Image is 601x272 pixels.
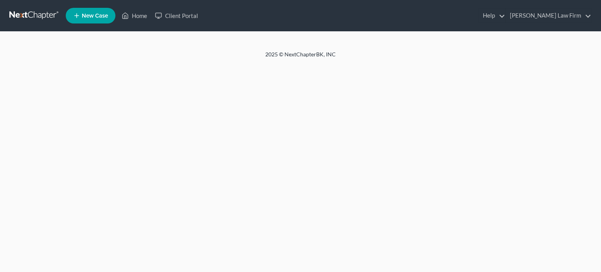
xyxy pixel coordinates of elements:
a: Client Portal [151,9,202,23]
a: [PERSON_NAME] Law Firm [506,9,591,23]
a: Help [479,9,505,23]
a: Home [118,9,151,23]
new-legal-case-button: New Case [66,8,115,23]
div: 2025 © NextChapterBK, INC [77,50,524,65]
